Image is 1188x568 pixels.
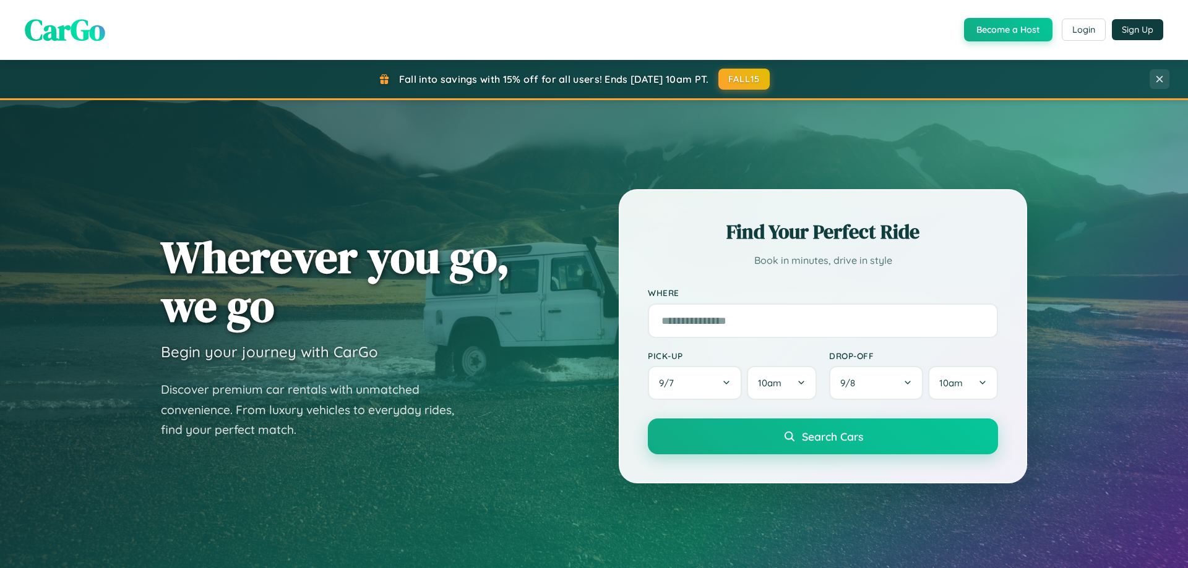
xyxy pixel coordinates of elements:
[161,342,378,361] h3: Begin your journey with CarGo
[659,377,680,389] span: 9 / 7
[829,350,998,361] label: Drop-off
[648,218,998,245] h2: Find Your Perfect Ride
[718,69,770,90] button: FALL15
[747,366,817,400] button: 10am
[964,18,1052,41] button: Become a Host
[648,366,742,400] button: 9/7
[758,377,781,389] span: 10am
[161,379,470,440] p: Discover premium car rentals with unmatched convenience. From luxury vehicles to everyday rides, ...
[1112,19,1163,40] button: Sign Up
[25,9,105,50] span: CarGo
[648,288,998,299] label: Where
[829,366,923,400] button: 9/8
[1062,19,1106,41] button: Login
[399,73,709,85] span: Fall into savings with 15% off for all users! Ends [DATE] 10am PT.
[648,252,998,269] p: Book in minutes, drive in style
[840,377,861,389] span: 9 / 8
[939,377,963,389] span: 10am
[928,366,998,400] button: 10am
[802,430,863,443] span: Search Cars
[161,232,510,330] h1: Wherever you go, we go
[648,350,817,361] label: Pick-up
[648,418,998,454] button: Search Cars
